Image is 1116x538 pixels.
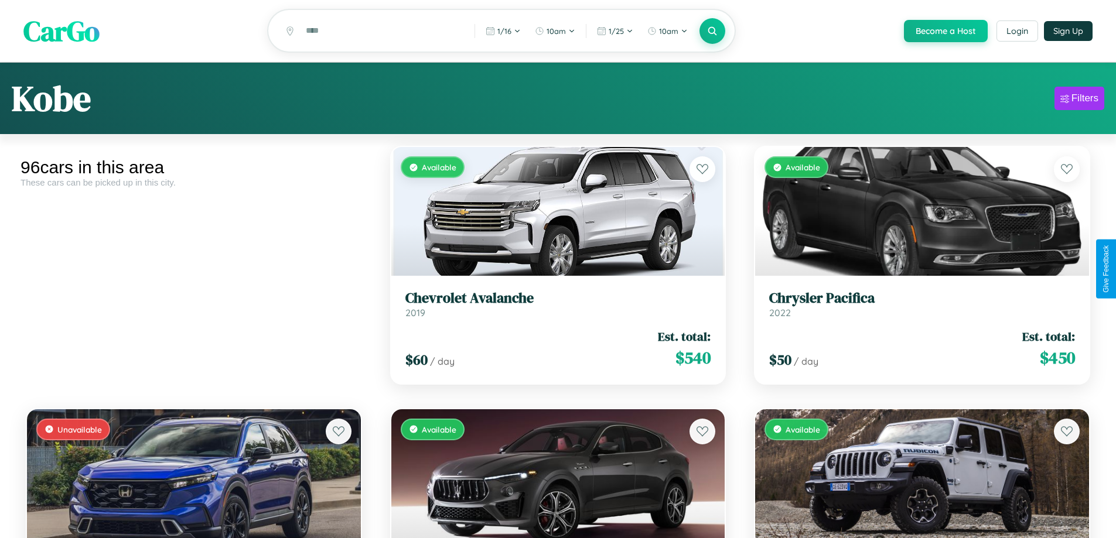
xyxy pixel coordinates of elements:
span: $ 60 [405,350,428,369]
button: Filters [1054,87,1104,110]
span: / day [794,355,818,367]
span: Est. total: [658,328,711,345]
div: Give Feedback [1102,245,1110,293]
span: $ 50 [769,350,791,369]
button: Sign Up [1044,21,1093,41]
span: Available [422,424,456,434]
a: Chrysler Pacifica2022 [769,290,1075,318]
div: 96 cars in this area [21,157,367,177]
h3: Chrysler Pacifica [769,290,1075,307]
span: Unavailable [57,424,102,434]
span: $ 450 [1040,346,1075,369]
button: 1/25 [591,22,639,40]
h1: Kobe [12,74,91,122]
span: Est. total: [1022,328,1075,345]
span: Available [786,424,820,434]
h3: Chevrolet Avalanche [405,290,711,307]
span: / day [430,355,455,367]
span: Available [786,162,820,172]
span: 10am [659,26,678,36]
div: These cars can be picked up in this city. [21,177,367,187]
span: 2019 [405,307,425,318]
button: 10am [641,22,694,40]
span: 10am [547,26,566,36]
span: 2022 [769,307,791,318]
button: 10am [529,22,581,40]
span: 1 / 16 [497,26,511,36]
a: Chevrolet Avalanche2019 [405,290,711,318]
div: Filters [1071,92,1098,104]
span: Available [422,162,456,172]
button: Login [996,20,1038,42]
span: CarGo [23,12,100,50]
button: 1/16 [480,22,527,40]
button: Become a Host [904,20,988,42]
span: $ 540 [675,346,711,369]
span: 1 / 25 [609,26,624,36]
